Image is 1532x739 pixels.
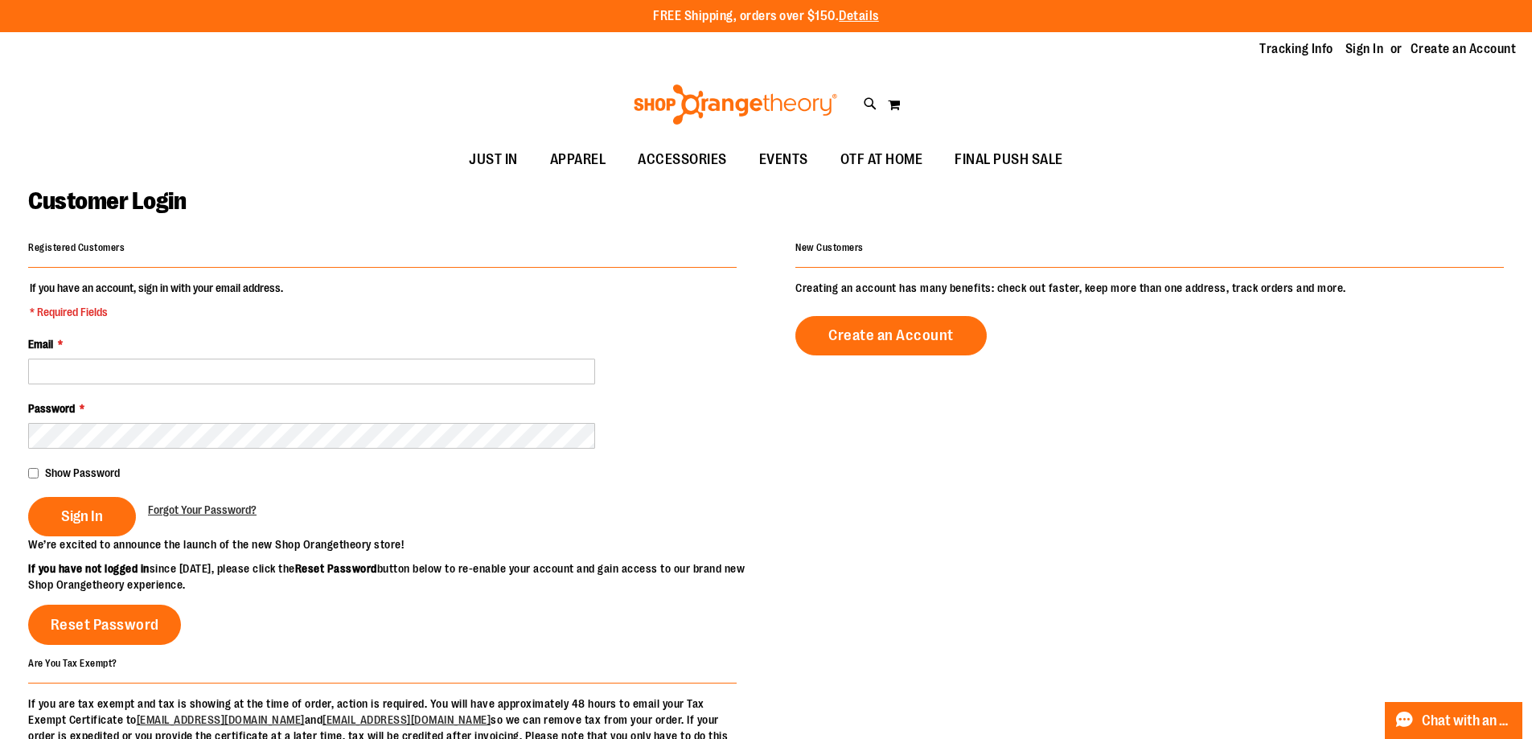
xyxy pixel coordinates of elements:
[638,142,727,178] span: ACCESSORIES
[28,562,150,575] strong: If you have not logged in
[28,560,766,593] p: since [DATE], please click the button below to re-enable your account and gain access to our bran...
[839,9,879,23] a: Details
[28,402,75,415] span: Password
[28,657,117,668] strong: Are You Tax Exempt?
[51,616,159,634] span: Reset Password
[28,605,181,645] a: Reset Password
[1411,40,1517,58] a: Create an Account
[828,326,954,344] span: Create an Account
[795,316,987,355] a: Create an Account
[295,562,377,575] strong: Reset Password
[28,338,53,351] span: Email
[955,142,1063,178] span: FINAL PUSH SALE
[45,466,120,479] span: Show Password
[28,187,186,215] span: Customer Login
[148,503,257,516] span: Forgot Your Password?
[1422,713,1513,729] span: Chat with an Expert
[631,84,840,125] img: Shop Orangetheory
[28,497,136,536] button: Sign In
[28,536,766,552] p: We’re excited to announce the launch of the new Shop Orangetheory store!
[759,142,808,178] span: EVENTS
[550,142,606,178] span: APPAREL
[795,242,864,253] strong: New Customers
[30,304,283,320] span: * Required Fields
[653,7,879,26] p: FREE Shipping, orders over $150.
[148,502,257,518] a: Forgot Your Password?
[1385,702,1523,739] button: Chat with an Expert
[137,713,305,726] a: [EMAIL_ADDRESS][DOMAIN_NAME]
[322,713,491,726] a: [EMAIL_ADDRESS][DOMAIN_NAME]
[61,507,103,525] span: Sign In
[840,142,923,178] span: OTF AT HOME
[1345,40,1384,58] a: Sign In
[28,242,125,253] strong: Registered Customers
[28,280,285,320] legend: If you have an account, sign in with your email address.
[469,142,518,178] span: JUST IN
[1259,40,1333,58] a: Tracking Info
[795,280,1504,296] p: Creating an account has many benefits: check out faster, keep more than one address, track orders...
